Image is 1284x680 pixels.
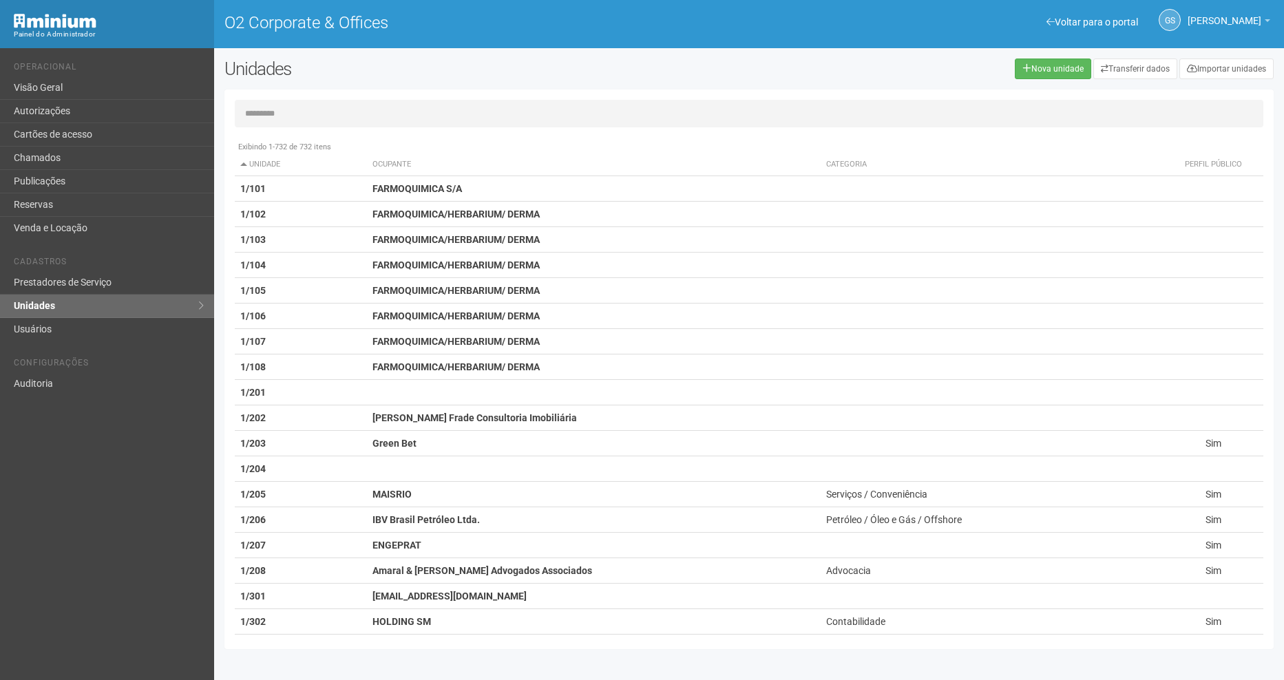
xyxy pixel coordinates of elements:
[240,259,266,270] strong: 1/104
[240,591,266,602] strong: 1/301
[224,59,650,79] h2: Unidades
[1179,59,1274,79] a: Importar unidades
[1159,9,1181,31] a: GS
[240,285,266,296] strong: 1/105
[240,463,266,474] strong: 1/204
[240,514,266,525] strong: 1/206
[1206,438,1221,449] span: Sim
[372,591,527,602] strong: [EMAIL_ADDRESS][DOMAIN_NAME]
[1206,514,1221,525] span: Sim
[240,565,266,576] strong: 1/208
[372,361,540,372] strong: FARMOQUIMICA/HERBARIUM/ DERMA
[14,257,204,271] li: Cadastros
[1206,540,1221,551] span: Sim
[821,482,1164,507] td: Serviços / Conveniência
[1164,153,1263,176] th: Perfil público: activate to sort column ascending
[1206,565,1221,576] span: Sim
[372,540,421,551] strong: ENGEPRAT
[240,489,266,500] strong: 1/205
[821,558,1164,584] td: Advocacia
[240,310,266,321] strong: 1/106
[240,540,266,551] strong: 1/207
[372,285,540,296] strong: FARMOQUIMICA/HERBARIUM/ DERMA
[372,565,592,576] strong: Amaral & [PERSON_NAME] Advogados Associados
[240,387,266,398] strong: 1/201
[372,183,462,194] strong: FARMOQUIMICA S/A
[240,412,266,423] strong: 1/202
[240,616,266,627] strong: 1/302
[235,153,367,176] th: Unidade: activate to sort column descending
[224,14,739,32] h1: O2 Corporate & Offices
[14,14,96,28] img: Minium
[240,361,266,372] strong: 1/108
[372,616,431,627] strong: HOLDING SM
[372,259,540,270] strong: FARMOQUIMICA/HERBARIUM/ DERMA
[14,358,204,372] li: Configurações
[240,234,266,245] strong: 1/103
[240,336,266,347] strong: 1/107
[372,438,417,449] strong: Green Bet
[372,489,412,500] strong: MAISRIO
[240,209,266,220] strong: 1/102
[14,28,204,41] div: Painel do Administrador
[372,514,480,525] strong: IBV Brasil Petróleo Ltda.
[372,412,577,423] strong: [PERSON_NAME] Frade Consultoria Imobiliária
[1188,17,1270,28] a: [PERSON_NAME]
[1015,59,1091,79] a: Nova unidade
[372,209,540,220] strong: FARMOQUIMICA/HERBARIUM/ DERMA
[1046,17,1138,28] a: Voltar para o portal
[821,507,1164,533] td: Petróleo / Óleo e Gás / Offshore
[821,609,1164,635] td: Contabilidade
[821,153,1164,176] th: Categoria: activate to sort column ascending
[1188,2,1261,26] span: Gabriela Souza
[240,183,266,194] strong: 1/101
[1093,59,1177,79] a: Transferir dados
[367,153,821,176] th: Ocupante: activate to sort column ascending
[1206,616,1221,627] span: Sim
[1206,489,1221,500] span: Sim
[372,234,540,245] strong: FARMOQUIMICA/HERBARIUM/ DERMA
[240,438,266,449] strong: 1/203
[235,141,1263,153] div: Exibindo 1-732 de 732 itens
[372,310,540,321] strong: FARMOQUIMICA/HERBARIUM/ DERMA
[372,336,540,347] strong: FARMOQUIMICA/HERBARIUM/ DERMA
[821,635,1164,660] td: Administração / Imobiliária
[14,62,204,76] li: Operacional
